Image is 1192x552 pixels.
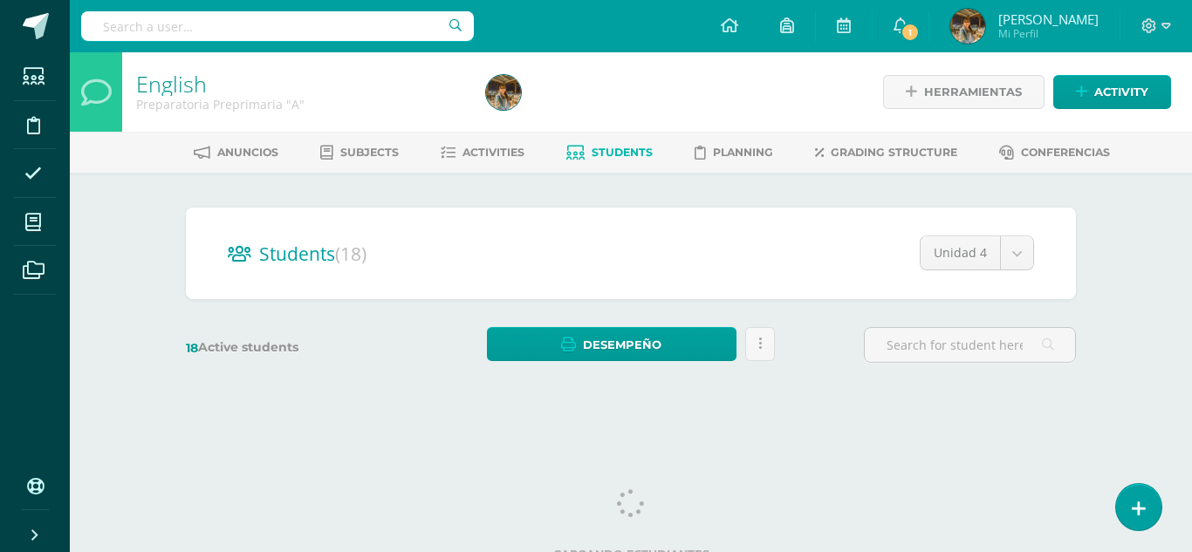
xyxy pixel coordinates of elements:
[865,328,1075,362] input: Search for student here…
[320,139,399,167] a: Subjects
[486,75,521,110] img: 2dbaa8b142e8d6ddec163eea0aedc140.png
[998,10,1099,28] span: [PERSON_NAME]
[815,139,957,167] a: Grading structure
[901,23,920,42] span: 1
[217,146,278,159] span: Anuncios
[695,139,773,167] a: Planning
[998,26,1099,41] span: Mi Perfil
[136,96,465,112] div: Preparatoria Preprimaria 'A'
[950,9,985,44] img: 2dbaa8b142e8d6ddec163eea0aedc140.png
[487,327,736,361] a: Desempeño
[186,339,398,356] label: Active students
[924,76,1022,108] span: Herramientas
[81,11,474,41] input: Search a user…
[592,146,653,159] span: Students
[566,139,653,167] a: Students
[583,329,661,361] span: Desempeño
[713,146,773,159] span: Planning
[1053,75,1171,109] a: Activity
[136,72,465,96] h1: English
[1021,146,1110,159] span: Conferencias
[441,139,524,167] a: Activities
[194,139,278,167] a: Anuncios
[136,69,207,99] a: English
[831,146,957,159] span: Grading structure
[335,242,367,266] span: (18)
[934,236,987,269] span: Unidad 4
[921,236,1033,269] a: Unidad 4
[883,75,1045,109] a: Herramientas
[1094,76,1148,108] span: Activity
[999,139,1110,167] a: Conferencias
[340,146,399,159] span: Subjects
[186,340,198,356] span: 18
[462,146,524,159] span: Activities
[259,242,367,266] span: Students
